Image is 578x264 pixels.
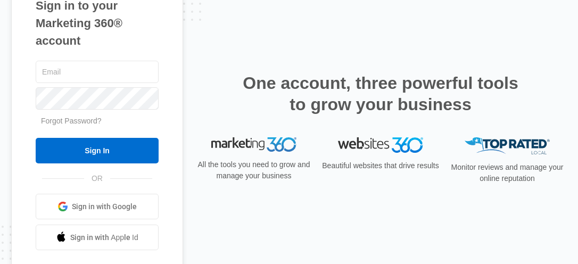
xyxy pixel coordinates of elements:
[194,159,313,181] p: All the tools you need to grow and manage your business
[448,162,567,184] p: Monitor reviews and manage your online reputation
[465,137,550,155] img: Top Rated Local
[41,117,102,125] a: Forgot Password?
[36,61,159,83] input: Email
[36,194,159,219] a: Sign in with Google
[70,232,138,243] span: Sign in with Apple Id
[36,138,159,163] input: Sign In
[338,137,423,153] img: Websites 360
[321,160,440,171] p: Beautiful websites that drive results
[84,173,110,184] span: OR
[240,72,522,115] h2: One account, three powerful tools to grow your business
[72,201,137,212] span: Sign in with Google
[211,137,296,152] img: Marketing 360
[36,225,159,250] a: Sign in with Apple Id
